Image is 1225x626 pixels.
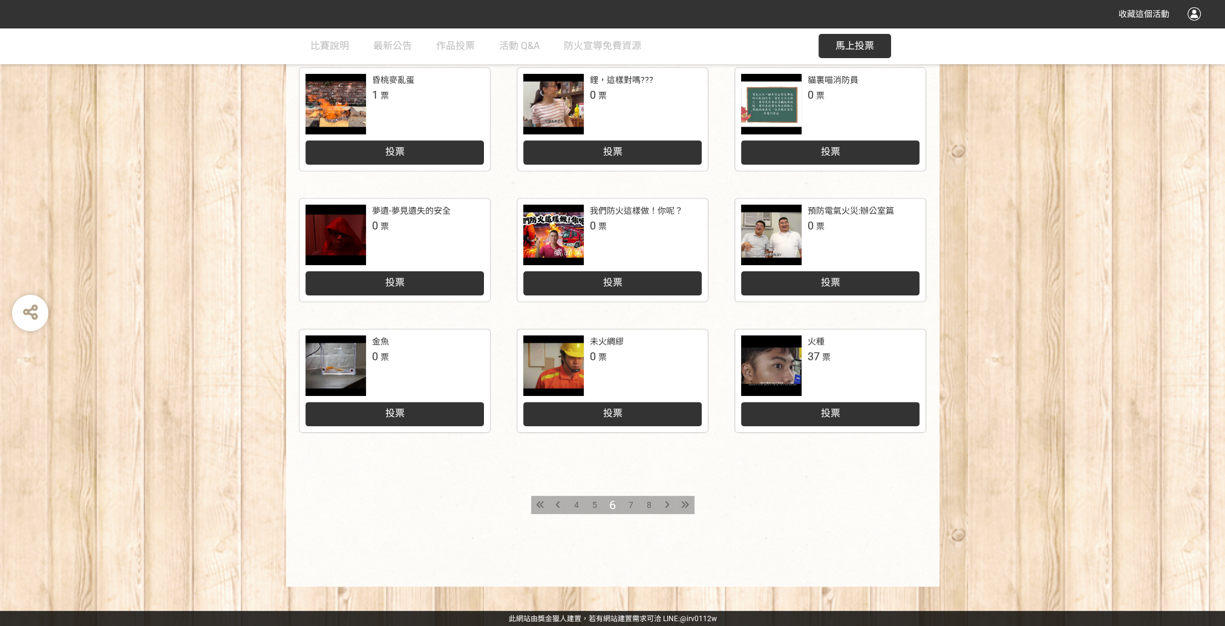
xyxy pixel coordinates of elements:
span: 投票 [603,277,622,288]
span: 可洽 LINE: [509,614,717,623]
span: 投票 [385,277,404,288]
div: 預防電氣火災:辦公室篇 [808,205,894,217]
span: 活動 Q&A [499,40,540,51]
span: 投票 [820,146,840,157]
a: 此網站由獎金獵人建置，若有網站建置需求 [509,614,647,623]
a: 鋰，這樣對嗎???0票投票 [517,68,708,171]
span: 比賽說明 [310,40,349,51]
span: 8 [647,500,652,510]
span: 票 [381,352,389,362]
a: 活動 Q&A [499,28,540,64]
span: 投票 [603,407,622,419]
a: 夢遺-夢見遺失的安全0票投票 [299,199,490,301]
span: 5 [592,500,597,510]
span: 投票 [385,407,404,419]
span: 票 [816,222,825,231]
span: 投票 [820,277,840,288]
span: 投票 [820,407,840,419]
span: 作品投票 [436,40,475,51]
div: 未火綢繆 [590,335,624,348]
div: 金魚 [372,335,389,348]
a: 防火宣導免費資源 [564,28,641,64]
span: 0 [590,350,596,363]
a: 火種37票投票 [735,329,926,432]
div: 昏桃麥亂蛋 [372,74,414,87]
div: 貓裏喵消防員 [808,74,858,87]
a: 比賽說明 [310,28,349,64]
span: 票 [598,222,607,231]
span: 6 [609,498,616,512]
span: 1 [372,88,378,101]
span: 0 [590,88,596,101]
a: 預防電氣火災:辦公室篇0票投票 [735,199,926,301]
span: 最新公告 [373,40,412,51]
span: 0 [372,350,378,363]
div: 我們防火這樣做！你呢？ [590,205,683,217]
a: 金魚0票投票 [299,329,490,432]
div: 鋰，這樣對嗎??? [590,74,653,87]
a: 貓裏喵消防員0票投票 [735,68,926,171]
span: 馬上投票 [835,40,874,51]
button: 馬上投票 [818,34,891,58]
span: 票 [598,352,607,362]
div: 夢遺-夢見遺失的安全 [372,205,451,217]
span: 票 [822,352,831,362]
span: 投票 [385,146,404,157]
a: 未火綢繆0票投票 [517,329,708,432]
a: 作品投票 [436,28,475,64]
span: 37 [808,350,820,363]
a: 最新公告 [373,28,412,64]
span: 票 [598,91,607,100]
span: 7 [629,500,633,510]
span: 0 [808,219,814,232]
a: 昏桃麥亂蛋1票投票 [299,68,490,171]
span: 收藏這個活動 [1119,9,1169,19]
span: 0 [372,219,378,232]
span: 防火宣導免費資源 [564,40,641,51]
span: 4 [574,500,579,510]
span: 0 [590,219,596,232]
span: 0 [808,88,814,101]
span: 票 [381,222,389,231]
span: 投票 [603,146,622,157]
a: @irv0112w [680,614,717,623]
span: 票 [816,91,825,100]
div: 火種 [808,335,825,348]
a: 我們防火這樣做！你呢？0票投票 [517,199,708,301]
span: 票 [381,91,389,100]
